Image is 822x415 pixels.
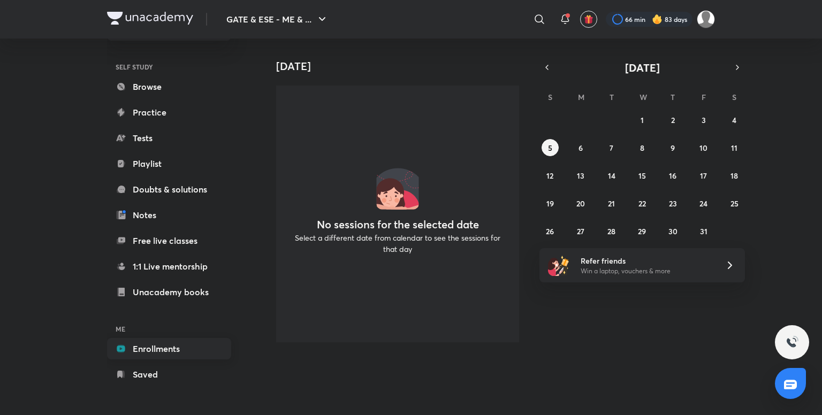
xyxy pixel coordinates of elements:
[107,256,231,277] a: 1:1 Live mentorship
[546,198,554,209] abbr: October 19, 2025
[572,222,589,240] button: October 27, 2025
[638,226,646,236] abbr: October 29, 2025
[669,198,677,209] abbr: October 23, 2025
[542,167,559,184] button: October 12, 2025
[641,115,644,125] abbr: October 1, 2025
[634,139,651,156] button: October 8, 2025
[671,143,675,153] abbr: October 9, 2025
[107,127,231,149] a: Tests
[107,204,231,226] a: Notes
[576,198,585,209] abbr: October 20, 2025
[700,171,707,181] abbr: October 17, 2025
[572,139,589,156] button: October 6, 2025
[603,167,620,184] button: October 14, 2025
[732,92,736,102] abbr: Saturday
[695,167,712,184] button: October 17, 2025
[608,171,615,181] abbr: October 14, 2025
[107,364,231,385] a: Saved
[610,143,613,153] abbr: October 7, 2025
[289,232,506,255] p: Select a different date from calendar to see the sessions for that day
[731,143,737,153] abbr: October 11, 2025
[634,195,651,212] button: October 22, 2025
[695,139,712,156] button: October 10, 2025
[548,255,569,276] img: referral
[610,92,614,102] abbr: Tuesday
[580,11,597,28] button: avatar
[572,195,589,212] button: October 20, 2025
[697,10,715,28] img: Nandan
[664,111,681,128] button: October 2, 2025
[700,226,707,236] abbr: October 31, 2025
[638,171,646,181] abbr: October 15, 2025
[376,167,419,210] img: No events
[107,58,231,76] h6: SELF STUDY
[669,171,676,181] abbr: October 16, 2025
[554,60,730,75] button: [DATE]
[786,336,798,349] img: ttu
[652,14,663,25] img: streak
[603,195,620,212] button: October 21, 2025
[695,111,712,128] button: October 3, 2025
[577,171,584,181] abbr: October 13, 2025
[732,115,736,125] abbr: October 4, 2025
[107,12,193,25] img: Company Logo
[671,115,675,125] abbr: October 2, 2025
[668,226,678,236] abbr: October 30, 2025
[603,222,620,240] button: October 28, 2025
[548,92,552,102] abbr: Sunday
[664,139,681,156] button: October 9, 2025
[581,255,712,266] h6: Refer friends
[702,115,706,125] abbr: October 3, 2025
[572,167,589,184] button: October 13, 2025
[542,195,559,212] button: October 19, 2025
[664,167,681,184] button: October 16, 2025
[107,281,231,303] a: Unacademy books
[107,102,231,123] a: Practice
[542,139,559,156] button: October 5, 2025
[730,198,739,209] abbr: October 25, 2025
[634,222,651,240] button: October 29, 2025
[726,195,743,212] button: October 25, 2025
[107,153,231,174] a: Playlist
[579,143,583,153] abbr: October 6, 2025
[607,226,615,236] abbr: October 28, 2025
[578,92,584,102] abbr: Monday
[702,92,706,102] abbr: Friday
[726,111,743,128] button: October 4, 2025
[546,171,553,181] abbr: October 12, 2025
[664,195,681,212] button: October 23, 2025
[640,143,644,153] abbr: October 8, 2025
[317,218,479,231] h4: No sessions for the selected date
[107,76,231,97] a: Browse
[577,226,584,236] abbr: October 27, 2025
[625,60,660,75] span: [DATE]
[220,9,335,30] button: GATE & ESE - ME & ...
[699,143,707,153] abbr: October 10, 2025
[603,139,620,156] button: October 7, 2025
[640,92,647,102] abbr: Wednesday
[107,320,231,338] h6: ME
[664,222,681,240] button: October 30, 2025
[276,60,528,73] h4: [DATE]
[726,139,743,156] button: October 11, 2025
[107,12,193,27] a: Company Logo
[608,198,615,209] abbr: October 21, 2025
[107,338,231,359] a: Enrollments
[638,198,646,209] abbr: October 22, 2025
[730,171,738,181] abbr: October 18, 2025
[634,167,651,184] button: October 15, 2025
[695,195,712,212] button: October 24, 2025
[584,14,593,24] img: avatar
[699,198,707,209] abbr: October 24, 2025
[548,143,552,153] abbr: October 5, 2025
[695,222,712,240] button: October 31, 2025
[726,167,743,184] button: October 18, 2025
[546,226,554,236] abbr: October 26, 2025
[581,266,712,276] p: Win a laptop, vouchers & more
[542,222,559,240] button: October 26, 2025
[107,230,231,251] a: Free live classes
[671,92,675,102] abbr: Thursday
[634,111,651,128] button: October 1, 2025
[107,179,231,200] a: Doubts & solutions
